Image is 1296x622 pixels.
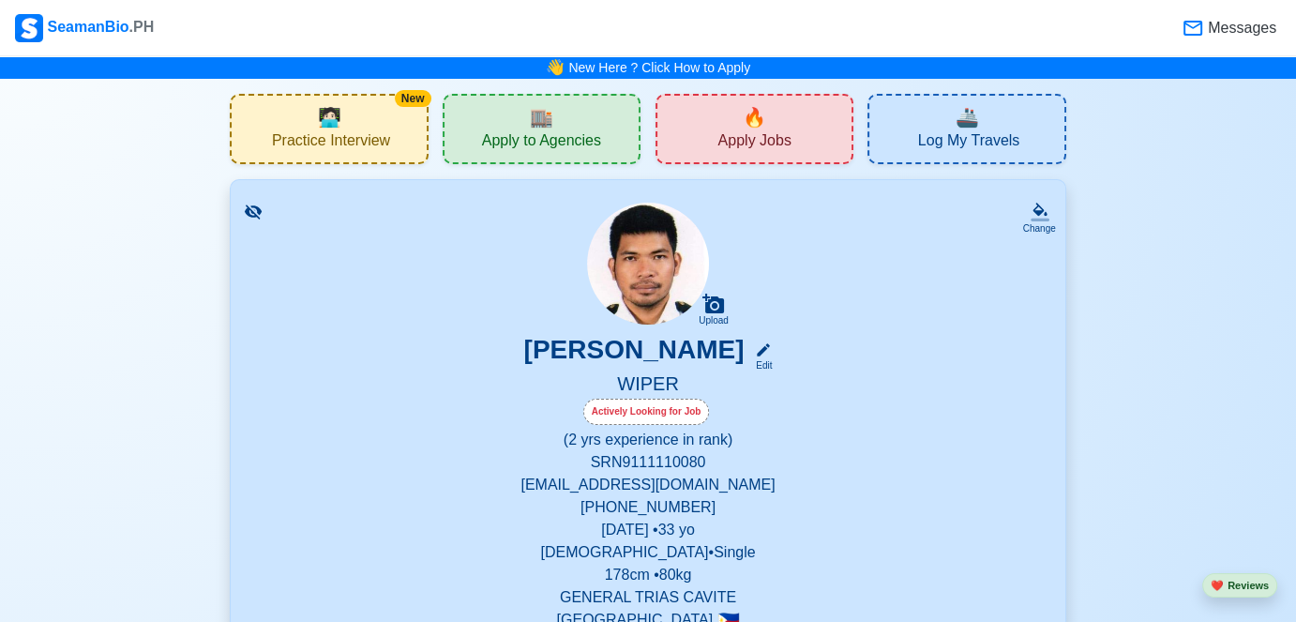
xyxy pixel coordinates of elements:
img: Logo [15,14,43,42]
p: [PHONE_NUMBER] [253,496,1042,519]
h3: [PERSON_NAME] [524,334,745,372]
span: Messages [1204,17,1276,39]
p: 178 cm • 80 kg [253,564,1042,586]
span: bell [541,53,569,83]
span: travel [955,103,978,131]
h5: WIPER [253,372,1042,399]
div: New [395,90,431,107]
p: GENERAL TRIAS CAVITE [253,586,1042,609]
span: .PH [129,19,155,35]
span: Apply to Agencies [482,131,601,155]
div: Change [1023,221,1056,235]
span: agencies [530,103,553,131]
a: New Here ? Click How to Apply [568,60,750,75]
span: new [743,103,766,131]
p: [EMAIL_ADDRESS][DOMAIN_NAME] [253,474,1042,496]
span: interview [317,103,340,131]
div: Edit [747,358,772,372]
p: [DATE] • 33 yo [253,519,1042,541]
span: Log My Travels [918,131,1019,155]
button: heartReviews [1202,573,1277,599]
div: SeamanBio [15,14,154,42]
span: Practice Interview [272,131,390,155]
span: Apply Jobs [718,131,791,155]
p: (2 yrs experience in rank) [253,429,1042,451]
div: Upload [699,315,729,326]
span: heart [1211,580,1224,591]
p: SRN 9111110080 [253,451,1042,474]
div: Actively Looking for Job [583,399,710,425]
p: [DEMOGRAPHIC_DATA] • Single [253,541,1042,564]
